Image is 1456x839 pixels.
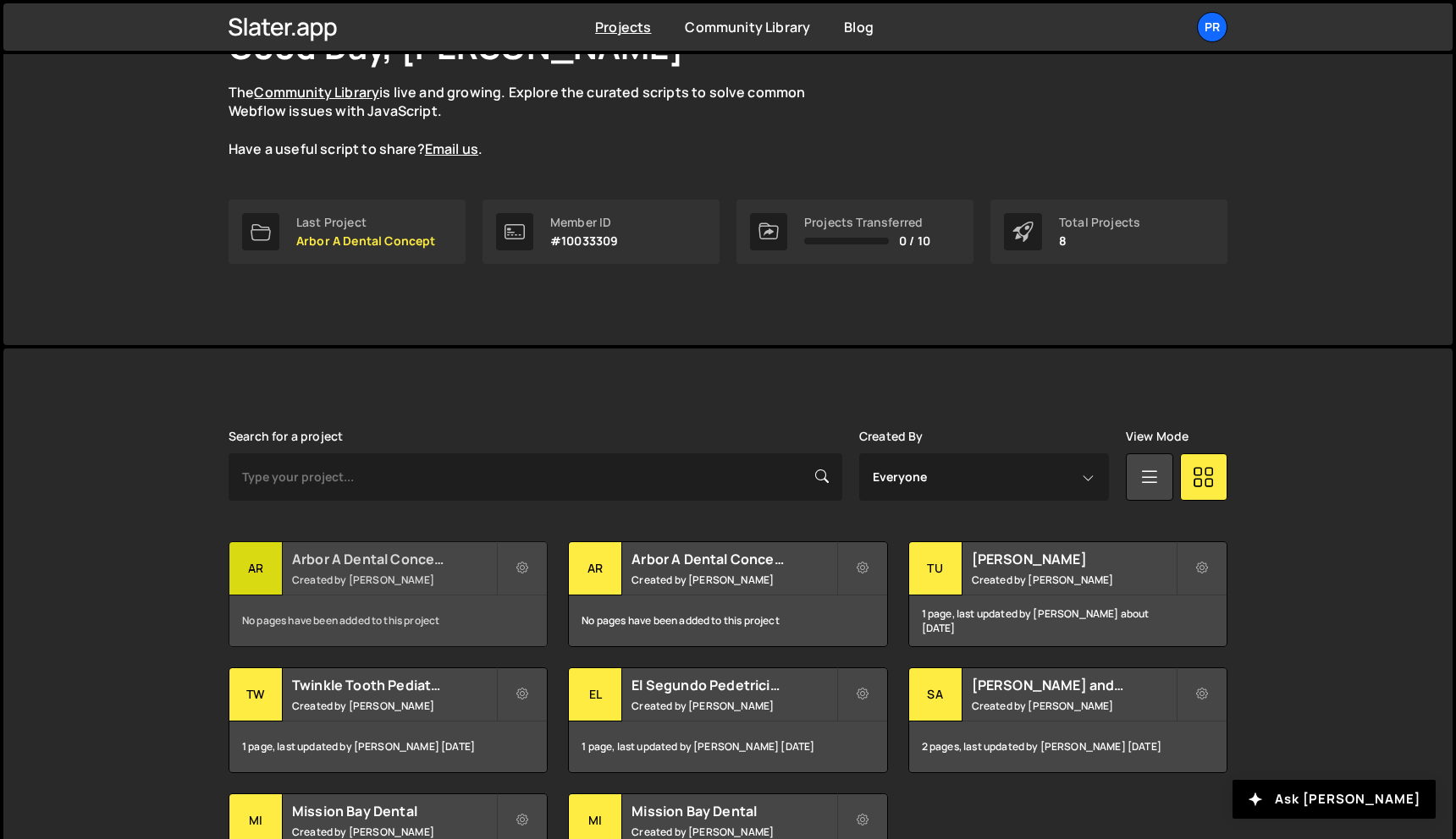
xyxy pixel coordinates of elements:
label: Created By [859,430,924,443]
label: View Mode [1126,430,1189,443]
a: Projects [595,18,651,36]
a: Sa [PERSON_NAME] and [PERSON_NAME] Created by [PERSON_NAME] 2 pages, last updated by [PERSON_NAME... [908,667,1227,773]
a: Community Library [254,83,379,101]
div: Sa [909,668,962,721]
div: Member ID [550,216,618,229]
div: Tw [229,668,283,721]
div: 1 page, last updated by [PERSON_NAME] [DATE] [229,721,547,772]
div: Tu [909,542,962,595]
p: The is live and growing. Explore the curated scripts to solve common Webflow issues with JavaScri... [229,83,838,159]
div: No pages have been added to this project [229,595,547,646]
a: Blog [844,18,874,36]
h2: Twinkle Tooth Pediatric [292,676,496,694]
small: Created by [PERSON_NAME] [292,699,496,713]
h2: [PERSON_NAME] and [PERSON_NAME] [972,676,1176,694]
a: Tu [PERSON_NAME] Created by [PERSON_NAME] 1 page, last updated by [PERSON_NAME] about [DATE] [908,541,1227,647]
p: Arbor A Dental Concept [296,234,436,248]
div: Ar [569,542,622,595]
div: Last Project [296,216,436,229]
h2: Mission Bay Dental [631,802,836,820]
div: El [569,668,622,721]
a: Ar Arbor A Dental Concept Created by [PERSON_NAME] No pages have been added to this project [568,541,887,647]
small: Created by [PERSON_NAME] [972,699,1176,713]
p: 8 [1059,234,1140,248]
div: Total Projects [1059,216,1140,229]
div: 1 page, last updated by [PERSON_NAME] [DATE] [569,721,886,772]
a: Tw Twinkle Tooth Pediatric Created by [PERSON_NAME] 1 page, last updated by [PERSON_NAME] [DATE] [229,667,548,773]
a: Ar Arbor A Dental Concept Created by [PERSON_NAME] No pages have been added to this project [229,541,548,647]
h2: Mission Bay Dental [292,802,496,820]
input: Type your project... [229,453,842,501]
small: Created by [PERSON_NAME] [292,825,496,839]
div: 1 page, last updated by [PERSON_NAME] about [DATE] [909,595,1227,646]
a: Community Library [685,18,810,36]
h2: [PERSON_NAME] [972,550,1176,568]
div: 2 pages, last updated by [PERSON_NAME] [DATE] [909,721,1227,772]
a: Email us [425,140,478,158]
small: Created by [PERSON_NAME] [631,573,836,587]
button: Ask [PERSON_NAME] [1233,780,1436,819]
a: El El Segundo Pedetrician Created by [PERSON_NAME] 1 page, last updated by [PERSON_NAME] [DATE] [568,667,887,773]
label: Search for a project [229,430,343,443]
small: Created by [PERSON_NAME] [631,699,836,713]
h2: El Segundo Pedetrician [631,676,836,694]
h2: Arbor A Dental Concept [631,550,836,568]
small: Created by [PERSON_NAME] [631,825,836,839]
div: No pages have been added to this project [569,595,886,646]
a: Last Project Arbor A Dental Concept [229,200,466,264]
h2: Arbor A Dental Concept [292,550,496,568]
small: Created by [PERSON_NAME] [292,573,496,587]
div: Projects Transferred [804,216,930,229]
span: 0 / 10 [899,234,930,248]
div: Ar [229,542,283,595]
small: Created by [PERSON_NAME] [972,573,1176,587]
a: pr [1197,12,1227,42]
p: #10033309 [550,234,618,248]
